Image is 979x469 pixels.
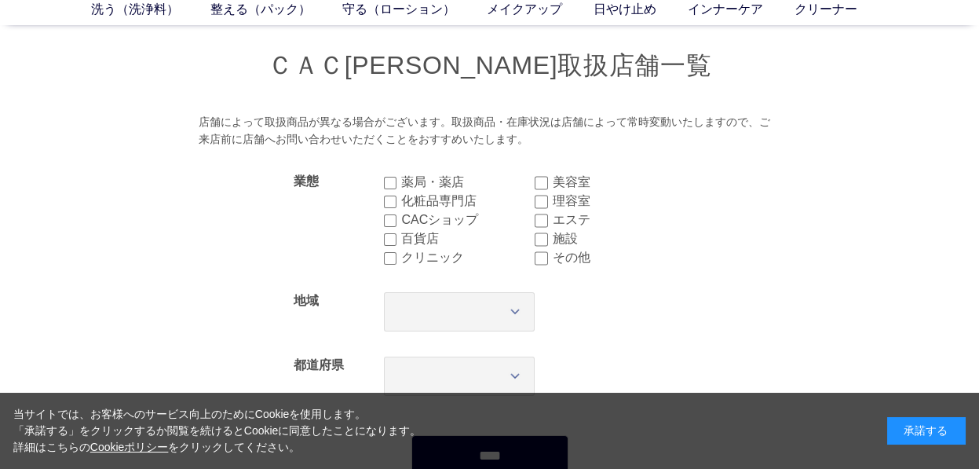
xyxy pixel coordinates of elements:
label: 施設 [553,229,685,248]
label: 業態 [294,174,319,188]
label: 薬局・薬店 [401,173,534,192]
h1: ＣＡＣ[PERSON_NAME]取扱店舗一覧 [97,49,882,82]
label: クリニック [401,248,534,267]
label: 美容室 [553,173,685,192]
div: 店舗によって取扱商品が異なる場合がございます。取扱商品・在庫状況は店舗によって常時変動いたしますので、ご来店前に店舗へお問い合わせいただくことをおすすめいたします。 [199,114,780,148]
label: 理容室 [553,192,685,211]
label: 都道府県 [294,358,344,372]
label: 化粧品専門店 [401,192,534,211]
label: その他 [553,248,685,267]
label: 地域 [294,294,319,307]
label: 百貨店 [401,229,534,248]
a: Cookieポリシー [90,441,169,453]
div: 承諾する [887,417,966,445]
div: 当サイトでは、お客様へのサービス向上のためにCookieを使用します。 「承諾する」をクリックするか閲覧を続けるとCookieに同意したことになります。 詳細はこちらの をクリックしてください。 [13,406,422,456]
label: エステ [553,211,685,229]
label: CACショップ [401,211,534,229]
